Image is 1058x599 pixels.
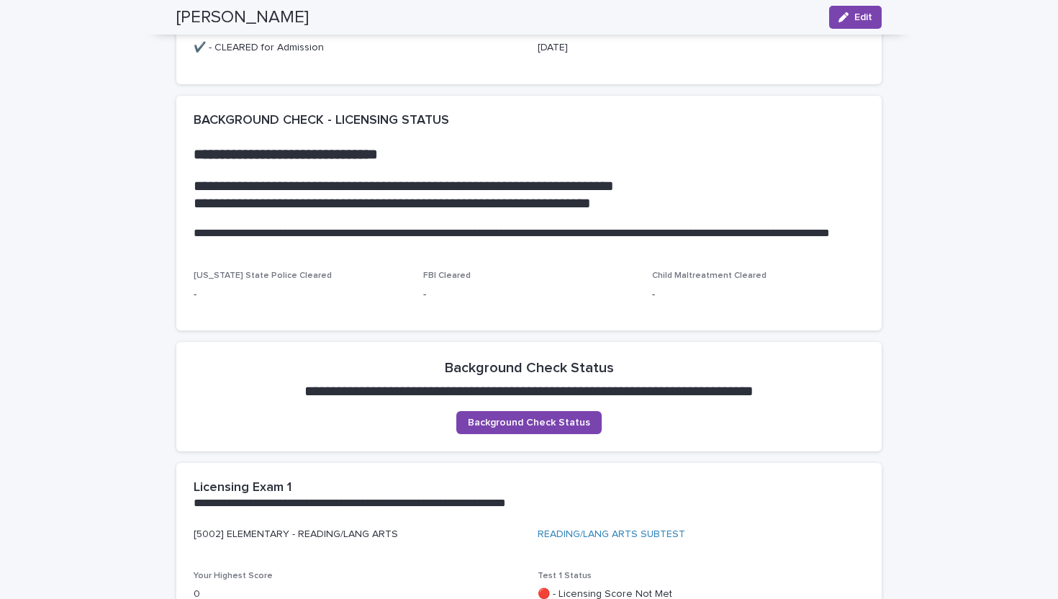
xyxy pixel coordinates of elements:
h2: Background Check Status [445,359,614,377]
a: READING/LANG ARTS SUBTEST [538,527,685,542]
p: [5002] ELEMENTARY - READING/LANG ARTS [194,527,520,542]
button: Edit [829,6,882,29]
span: Edit [854,12,872,22]
h2: Licensing Exam 1 [194,480,291,496]
h2: [PERSON_NAME] [176,7,309,28]
p: ✔️ - CLEARED for Admission [194,40,520,55]
span: Background Check Status [468,418,590,428]
span: Child Maltreatment Cleared [652,271,767,280]
p: - [652,287,864,302]
h2: BACKGROUND CHECK - LICENSING STATUS [194,113,449,129]
p: - [194,287,406,302]
a: Background Check Status [456,411,602,434]
span: Test 1 Status [538,572,592,580]
span: FBI Cleared [423,271,471,280]
span: [US_STATE] State Police Cleared [194,271,332,280]
p: [DATE] [538,40,864,55]
span: Your Highest Score [194,572,273,580]
p: - [423,287,636,302]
